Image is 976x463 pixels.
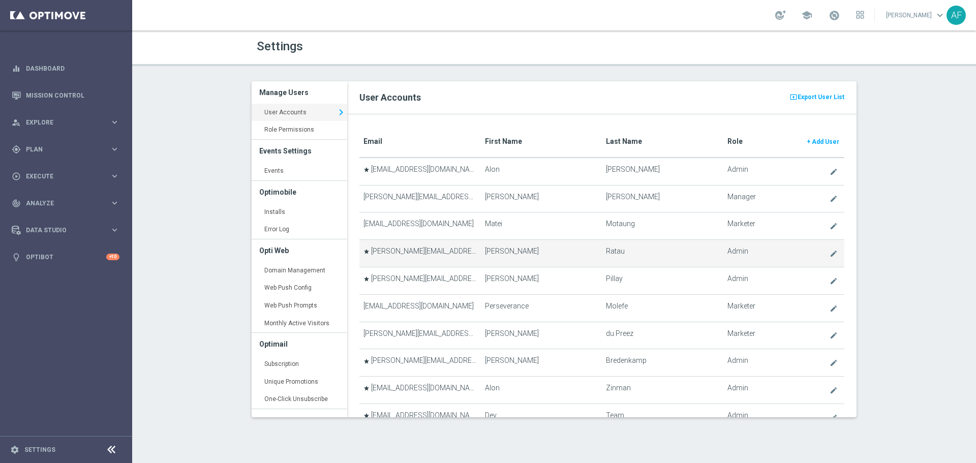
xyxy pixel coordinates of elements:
[363,167,370,173] i: star
[359,91,844,104] h2: User Accounts
[24,447,55,453] a: Settings
[11,199,120,207] button: track_changes Analyze keyboard_arrow_right
[830,304,838,313] i: create
[727,247,748,256] span: Admin
[359,404,480,431] td: [EMAIL_ADDRESS][DOMAIN_NAME]
[801,10,812,21] span: school
[26,82,119,109] a: Mission Control
[106,254,119,260] div: +10
[727,329,755,338] span: Marketer
[252,373,347,391] a: Unique Promotions
[12,199,110,208] div: Analyze
[481,212,602,240] td: Matei
[26,146,110,152] span: Plan
[12,145,21,154] i: gps_fixed
[252,203,347,222] a: Installs
[830,250,838,258] i: create
[12,172,110,181] div: Execute
[830,386,838,394] i: create
[12,199,21,208] i: track_changes
[26,55,119,82] a: Dashboard
[359,158,480,185] td: [EMAIL_ADDRESS][DOMAIN_NAME]
[481,185,602,212] td: [PERSON_NAME]
[252,104,347,122] a: User Accounts
[12,64,21,73] i: equalizer
[602,240,723,267] td: Ratau
[789,92,798,102] i: present_to_all
[602,349,723,377] td: Bredenkamp
[110,117,119,127] i: keyboard_arrow_right
[26,227,110,233] span: Data Studio
[26,119,110,126] span: Explore
[363,276,370,282] i: star
[602,404,723,431] td: Team
[110,225,119,235] i: keyboard_arrow_right
[259,140,340,162] h3: Events Settings
[727,384,748,392] span: Admin
[252,390,347,409] a: One-Click Unsubscribe
[252,355,347,374] a: Subscription
[252,262,347,280] a: Domain Management
[252,297,347,315] a: Web Push Prompts
[11,65,120,73] div: equalizer Dashboard
[252,221,347,239] a: Error Log
[727,193,756,201] span: Manager
[727,274,748,283] span: Admin
[259,409,340,431] h3: General
[830,222,838,230] i: create
[934,10,945,21] span: keyboard_arrow_down
[359,185,480,212] td: [PERSON_NAME][EMAIL_ADDRESS][DOMAIN_NAME]
[727,411,748,420] span: Admin
[363,358,370,364] i: star
[11,172,120,180] div: play_circle_outline Execute keyboard_arrow_right
[359,212,480,240] td: [EMAIL_ADDRESS][DOMAIN_NAME]
[11,118,120,127] button: person_search Explore keyboard_arrow_right
[259,181,340,203] h3: Optimobile
[26,243,106,270] a: Optibot
[481,158,602,185] td: Alon
[11,226,120,234] button: Data Studio keyboard_arrow_right
[26,173,110,179] span: Execute
[830,331,838,339] i: create
[602,294,723,322] td: Molefe
[110,171,119,181] i: keyboard_arrow_right
[830,195,838,203] i: create
[727,220,755,228] span: Marketer
[727,165,748,174] span: Admin
[11,145,120,153] div: gps_fixed Plan keyboard_arrow_right
[359,377,480,404] td: [EMAIL_ADDRESS][DOMAIN_NAME]
[481,404,602,431] td: Dev
[12,253,21,262] i: lightbulb
[363,249,370,255] i: star
[110,144,119,154] i: keyboard_arrow_right
[12,243,119,270] div: Optibot
[727,356,748,365] span: Admin
[11,91,120,100] button: Mission Control
[602,212,723,240] td: Motaung
[830,277,838,285] i: create
[259,239,340,262] h3: Opti Web
[481,377,602,404] td: Alon
[11,253,120,261] button: lightbulb Optibot +10
[12,226,110,235] div: Data Studio
[830,359,838,367] i: create
[12,55,119,82] div: Dashboard
[12,118,21,127] i: person_search
[363,385,370,391] i: star
[12,82,119,109] div: Mission Control
[602,185,723,212] td: [PERSON_NAME]
[481,240,602,267] td: [PERSON_NAME]
[481,349,602,377] td: [PERSON_NAME]
[359,240,480,267] td: [PERSON_NAME][EMAIL_ADDRESS][DOMAIN_NAME]
[481,322,602,349] td: [PERSON_NAME]
[947,6,966,25] div: AF
[12,145,110,154] div: Plan
[359,294,480,322] td: [EMAIL_ADDRESS][DOMAIN_NAME]
[727,302,755,311] span: Marketer
[481,294,602,322] td: Perseverance
[10,445,19,454] i: settings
